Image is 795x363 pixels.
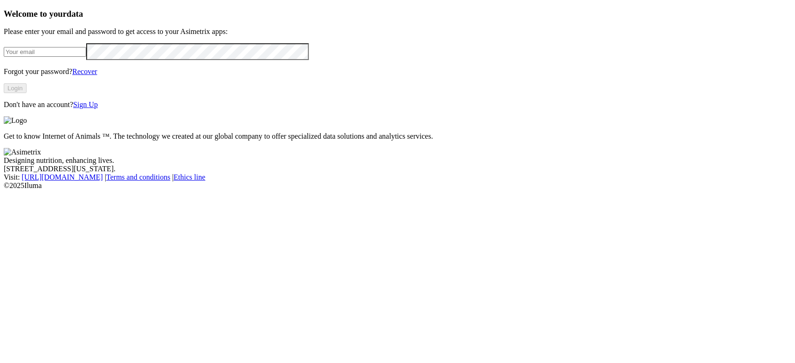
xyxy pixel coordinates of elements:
[4,132,791,141] p: Get to know Internet of Animals ™. The technology we created at our global company to offer speci...
[4,9,791,19] h3: Welcome to your
[4,148,41,156] img: Asimetrix
[4,101,791,109] p: Don't have an account?
[4,165,791,173] div: [STREET_ADDRESS][US_STATE].
[4,181,791,190] div: © 2025 Iluma
[174,173,205,181] a: Ethics line
[73,101,98,108] a: Sign Up
[4,116,27,125] img: Logo
[4,27,791,36] p: Please enter your email and password to get access to your Asimetrix apps:
[106,173,170,181] a: Terms and conditions
[4,156,791,165] div: Designing nutrition, enhancing lives.
[22,173,103,181] a: [URL][DOMAIN_NAME]
[4,83,27,93] button: Login
[4,173,791,181] div: Visit : | |
[4,67,791,76] p: Forgot your password?
[4,47,86,57] input: Your email
[67,9,83,19] span: data
[72,67,97,75] a: Recover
